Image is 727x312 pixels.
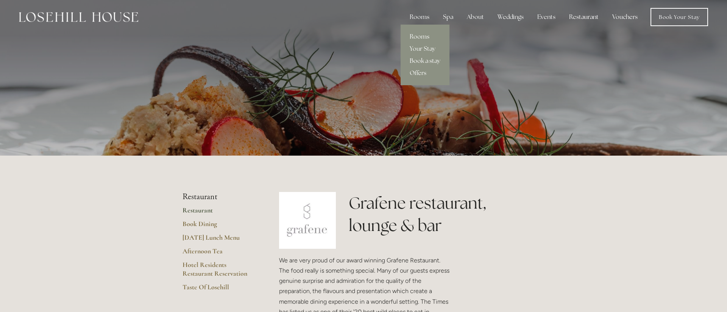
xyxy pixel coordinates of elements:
a: Book a stay [401,55,449,67]
div: Spa [437,9,459,25]
img: Losehill House [19,12,138,22]
a: Book Dining [183,220,255,233]
a: Taste Of Losehill [183,283,255,296]
a: Offers [401,67,449,79]
a: Your Stay [401,43,449,55]
a: Hotel Residents Restaurant Reservation [183,261,255,283]
div: Events [531,9,562,25]
a: [DATE] Lunch Menu [183,233,255,247]
h1: Grafene restaurant, lounge & bar [349,192,544,237]
a: Restaurant [183,206,255,220]
a: Vouchers [606,9,644,25]
a: Book Your Stay [651,8,708,26]
div: Rooms [404,9,435,25]
div: Weddings [491,9,530,25]
img: grafene.jpg [279,192,336,249]
div: Restaurant [563,9,605,25]
a: Afternoon Tea [183,247,255,261]
a: Rooms [401,31,449,43]
div: About [461,9,490,25]
li: Restaurant [183,192,255,202]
